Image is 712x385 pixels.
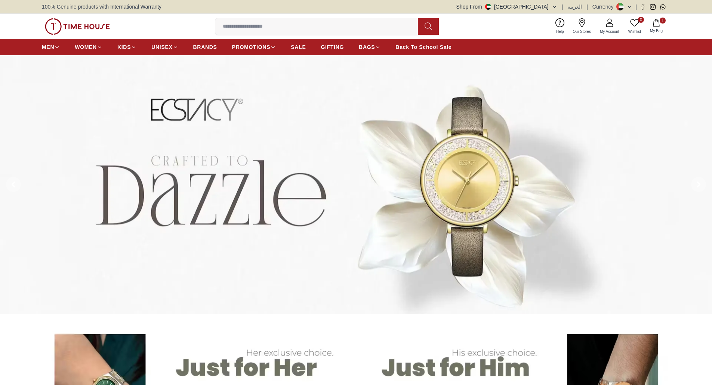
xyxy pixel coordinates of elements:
a: Help [552,17,568,36]
span: KIDS [117,43,131,51]
a: Instagram [650,4,656,10]
a: Our Stores [568,17,595,36]
span: WOMEN [75,43,97,51]
a: 0Wishlist [624,17,645,36]
span: PROMOTIONS [232,43,271,51]
img: ... [45,18,110,35]
span: 0 [638,17,644,23]
button: العربية [567,3,582,10]
a: WOMEN [75,40,102,54]
a: GIFTING [321,40,344,54]
a: PROMOTIONS [232,40,276,54]
a: Back To School Sale [395,40,451,54]
a: Facebook [640,4,645,10]
span: BRANDS [193,43,217,51]
button: Shop From[GEOGRAPHIC_DATA] [456,3,557,10]
span: My Account [597,29,622,34]
a: SALE [291,40,306,54]
a: UNISEX [151,40,178,54]
button: 1My Bag [645,18,667,35]
span: Our Stores [570,29,594,34]
span: 1 [660,18,666,24]
span: GIFTING [321,43,344,51]
a: BRANDS [193,40,217,54]
span: Help [553,29,567,34]
span: Back To School Sale [395,43,451,51]
span: MEN [42,43,54,51]
span: UNISEX [151,43,172,51]
a: MEN [42,40,60,54]
img: United Arab Emirates [485,4,491,10]
span: My Bag [647,28,666,34]
span: 100% Genuine products with International Warranty [42,3,161,10]
a: BAGS [359,40,380,54]
a: Whatsapp [660,4,666,10]
a: KIDS [117,40,136,54]
span: | [635,3,637,10]
span: | [586,3,588,10]
span: BAGS [359,43,375,51]
div: Currency [592,3,617,10]
span: Wishlist [625,29,644,34]
span: SALE [291,43,306,51]
span: | [562,3,563,10]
